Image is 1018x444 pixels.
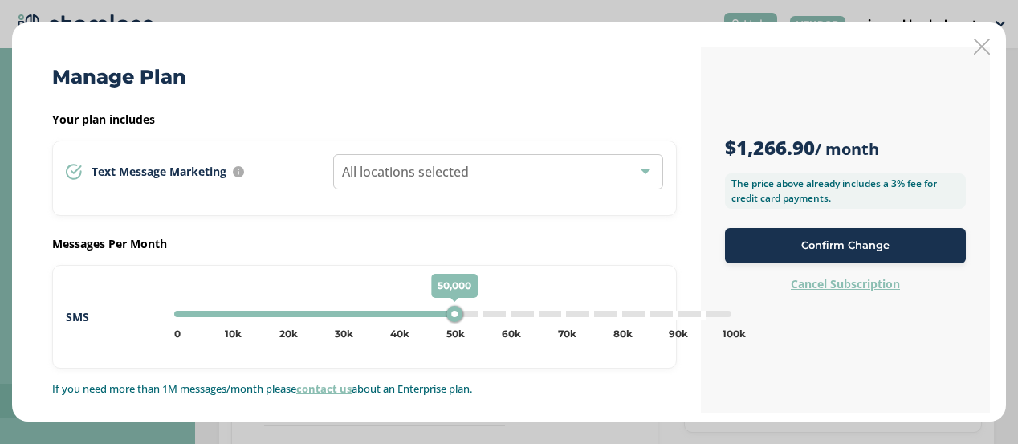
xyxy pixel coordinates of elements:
[938,367,1018,444] iframe: Chat Widget
[502,327,521,341] div: 60k
[725,134,815,161] strong: $1,266.90
[723,327,746,341] div: 100k
[725,173,966,209] label: The price above already includes a 3% fee for credit card payments.
[342,163,469,181] span: All locations selected
[66,308,155,325] label: SMS
[725,228,966,263] button: Confirm Change
[390,327,409,341] div: 40k
[233,166,244,177] img: icon-info-236977d2.svg
[52,63,186,92] h2: Manage Plan
[52,235,677,252] label: Messages Per Month
[92,166,226,177] span: Text Message Marketing
[296,381,352,396] a: contact us
[174,327,181,341] div: 0
[446,327,465,341] div: 50k
[225,327,242,341] div: 10k
[558,327,576,341] div: 70k
[725,135,966,161] h3: / month
[335,327,353,341] div: 30k
[279,327,298,341] div: 20k
[52,381,677,397] p: If you need more than 1M messages/month please about an Enterprise plan.
[52,111,677,128] label: Your plan includes
[791,276,900,292] label: Cancel Subscription
[431,274,478,298] span: 50,000
[669,327,688,341] div: 90k
[801,238,890,254] span: Confirm Change
[613,327,633,341] div: 80k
